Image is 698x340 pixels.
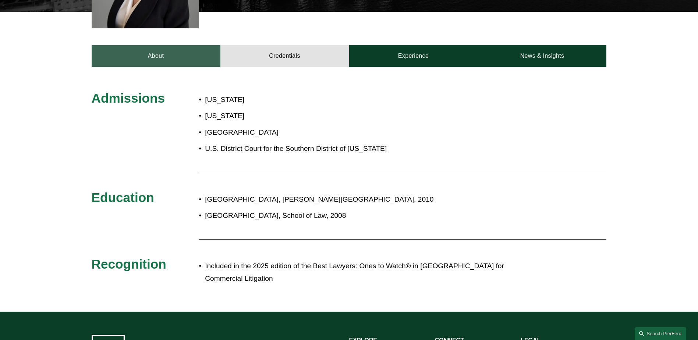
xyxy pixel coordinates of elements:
[205,193,542,206] p: [GEOGRAPHIC_DATA], [PERSON_NAME][GEOGRAPHIC_DATA], 2010
[205,110,392,123] p: [US_STATE]
[205,126,392,139] p: [GEOGRAPHIC_DATA]
[220,45,349,67] a: Credentials
[92,190,154,205] span: Education
[349,45,478,67] a: Experience
[478,45,606,67] a: News & Insights
[205,142,392,155] p: U.S. District Court for the Southern District of [US_STATE]
[92,91,165,105] span: Admissions
[205,260,542,285] p: Included in the 2025 edition of the Best Lawyers: Ones to Watch® in [GEOGRAPHIC_DATA] for Commerc...
[92,257,166,271] span: Recognition
[205,93,392,106] p: [US_STATE]
[205,209,542,222] p: [GEOGRAPHIC_DATA], School of Law, 2008
[635,327,686,340] a: Search this site
[92,45,220,67] a: About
